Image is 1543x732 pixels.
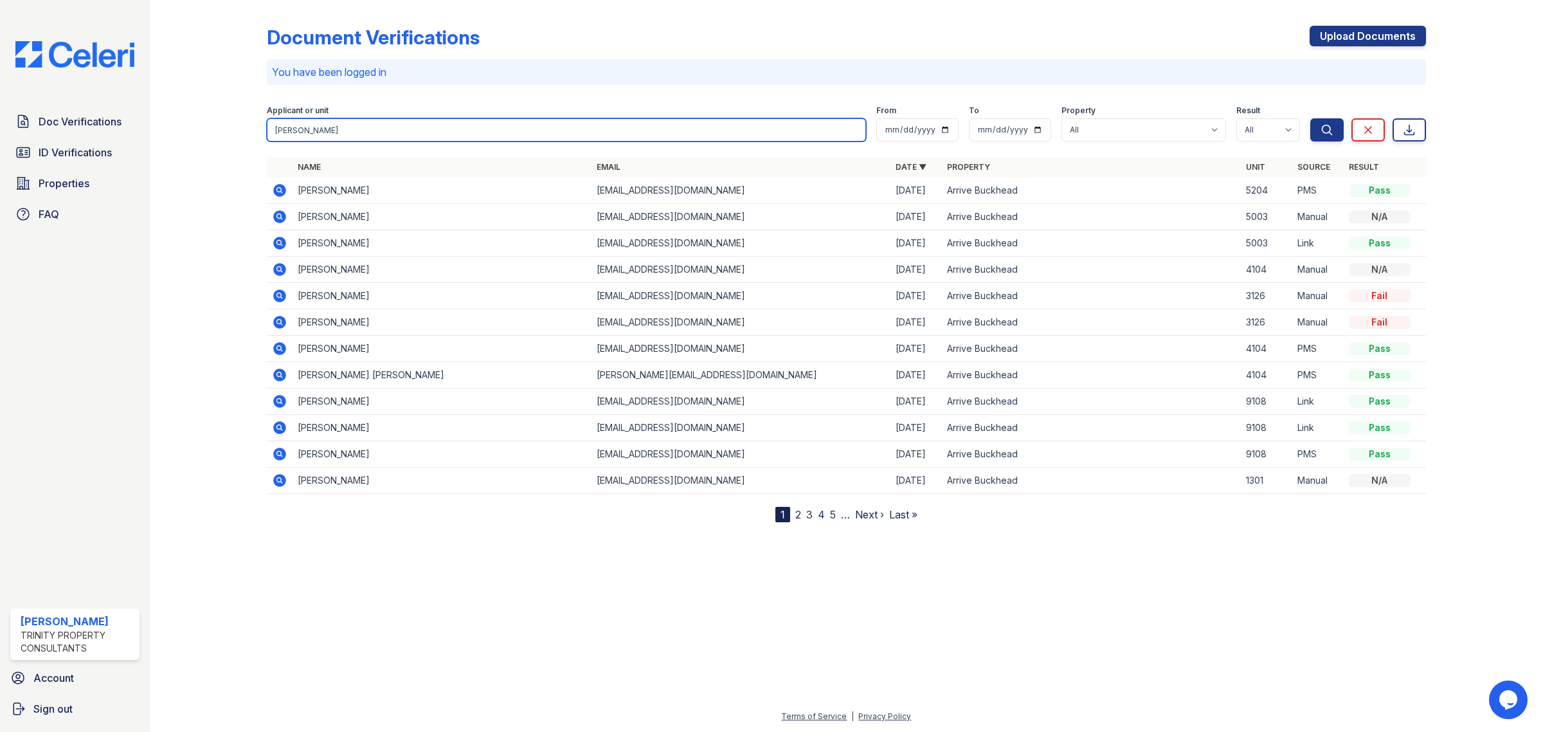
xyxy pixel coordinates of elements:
td: 1301 [1241,468,1292,494]
a: Next › [855,508,884,521]
span: Doc Verifications [39,114,122,129]
div: N/A [1349,263,1411,276]
label: Property [1061,105,1096,116]
td: Link [1292,415,1344,441]
td: [EMAIL_ADDRESS][DOMAIN_NAME] [591,309,890,336]
a: Upload Documents [1310,26,1426,46]
div: Pass [1349,184,1411,197]
a: Properties [10,170,140,196]
td: [EMAIL_ADDRESS][DOMAIN_NAME] [591,204,890,230]
td: Arrive Buckhead [942,468,1241,494]
div: Fail [1349,316,1411,329]
a: Privacy Policy [858,711,911,721]
td: [DATE] [890,283,942,309]
td: [DATE] [890,204,942,230]
td: [EMAIL_ADDRESS][DOMAIN_NAME] [591,441,890,468]
td: [DATE] [890,309,942,336]
button: Sign out [5,696,145,722]
iframe: chat widget [1489,681,1530,719]
td: Arrive Buckhead [942,178,1241,204]
a: FAQ [10,201,140,227]
a: Email [597,162,620,172]
a: Result [1349,162,1379,172]
td: [PERSON_NAME] [293,389,591,415]
a: ID Verifications [10,140,140,165]
td: 4104 [1241,336,1292,362]
div: | [851,711,854,721]
td: 9108 [1241,441,1292,468]
div: Fail [1349,289,1411,302]
label: Result [1236,105,1260,116]
td: PMS [1292,362,1344,389]
td: [DATE] [890,230,942,257]
a: 3 [806,508,813,521]
td: Arrive Buckhead [942,389,1241,415]
td: Link [1292,389,1344,415]
td: Arrive Buckhead [942,441,1241,468]
td: [PERSON_NAME] [293,415,591,441]
td: Arrive Buckhead [942,204,1241,230]
img: CE_Logo_Blue-a8612792a0a2168367f1c8372b55b34899dd931a85d93a1a3d3e32e68fde9ad4.png [5,41,145,68]
a: 2 [795,508,801,521]
td: 4104 [1241,362,1292,389]
td: [PERSON_NAME][EMAIL_ADDRESS][DOMAIN_NAME] [591,362,890,389]
td: [EMAIL_ADDRESS][DOMAIN_NAME] [591,178,890,204]
td: Arrive Buckhead [942,336,1241,362]
a: Doc Verifications [10,109,140,134]
div: Pass [1349,342,1411,355]
td: Manual [1292,257,1344,283]
a: Date ▼ [896,162,926,172]
td: [EMAIL_ADDRESS][DOMAIN_NAME] [591,415,890,441]
td: 5003 [1241,230,1292,257]
td: [DATE] [890,362,942,389]
label: Applicant or unit [267,105,329,116]
div: Pass [1349,395,1411,408]
td: Arrive Buckhead [942,309,1241,336]
td: [DATE] [890,389,942,415]
span: Properties [39,176,89,191]
td: [PERSON_NAME] [293,204,591,230]
td: [EMAIL_ADDRESS][DOMAIN_NAME] [591,230,890,257]
td: [PERSON_NAME] [293,336,591,362]
span: Sign out [33,701,73,717]
a: Account [5,665,145,691]
div: Pass [1349,237,1411,250]
td: Link [1292,230,1344,257]
a: Name [298,162,321,172]
td: [PERSON_NAME] [293,178,591,204]
div: Document Verifications [267,26,480,49]
td: 9108 [1241,389,1292,415]
div: N/A [1349,474,1411,487]
td: [EMAIL_ADDRESS][DOMAIN_NAME] [591,468,890,494]
td: 4104 [1241,257,1292,283]
a: Terms of Service [781,711,847,721]
td: [DATE] [890,336,942,362]
td: [PERSON_NAME] [293,283,591,309]
td: [PERSON_NAME] [293,309,591,336]
a: Last » [889,508,917,521]
td: [PERSON_NAME] [293,257,591,283]
span: Account [33,670,74,686]
td: 3126 [1241,309,1292,336]
label: From [876,105,896,116]
label: To [969,105,979,116]
td: Manual [1292,309,1344,336]
td: [EMAIL_ADDRESS][DOMAIN_NAME] [591,257,890,283]
td: Manual [1292,468,1344,494]
a: 5 [830,508,836,521]
td: [DATE] [890,178,942,204]
td: PMS [1292,336,1344,362]
td: [EMAIL_ADDRESS][DOMAIN_NAME] [591,389,890,415]
td: [EMAIL_ADDRESS][DOMAIN_NAME] [591,336,890,362]
span: FAQ [39,206,59,222]
td: 5003 [1241,204,1292,230]
td: PMS [1292,178,1344,204]
div: Pass [1349,448,1411,461]
a: 4 [818,508,825,521]
td: Arrive Buckhead [942,362,1241,389]
td: [DATE] [890,257,942,283]
div: 1 [775,507,790,522]
div: Pass [1349,369,1411,381]
div: Pass [1349,421,1411,434]
div: [PERSON_NAME] [21,614,134,629]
